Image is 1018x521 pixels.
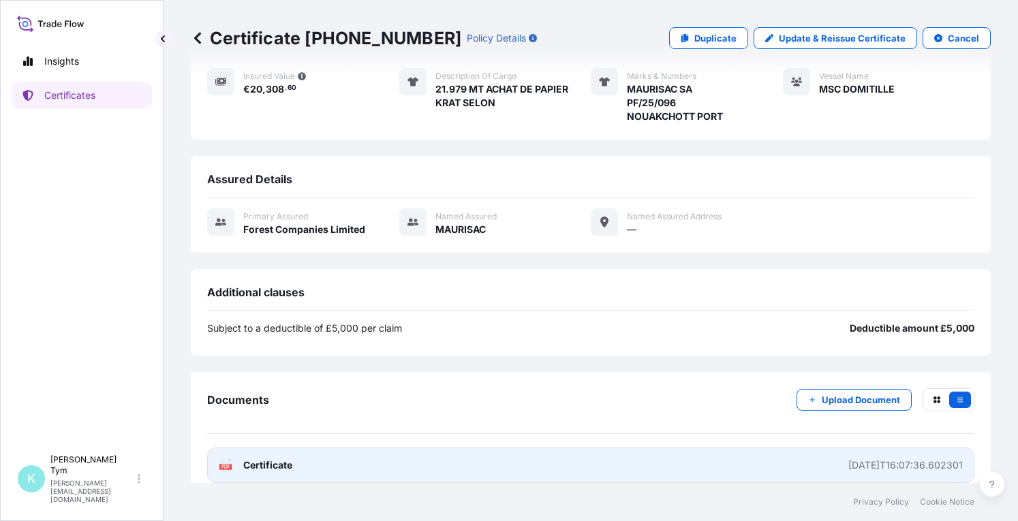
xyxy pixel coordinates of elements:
[669,27,748,49] a: Duplicate
[435,223,486,236] span: MAURISAC
[243,458,292,472] span: Certificate
[207,393,269,407] span: Documents
[27,472,35,486] span: K
[12,48,152,75] a: Insights
[12,82,152,109] a: Certificates
[50,454,135,476] p: [PERSON_NAME] Tym
[435,71,516,82] span: Description of cargo
[848,458,963,472] div: [DATE]T16:07:36.602301
[819,82,895,96] span: MSC DOMITILLE
[694,31,737,45] p: Duplicate
[243,84,250,94] span: €
[467,31,526,45] p: Policy Details
[288,86,296,91] span: 60
[50,479,135,503] p: [PERSON_NAME][EMAIL_ADDRESS][DOMAIN_NAME]
[243,71,295,82] span: Insured Value
[250,84,262,94] span: 20
[262,84,266,94] span: ,
[243,223,365,236] span: Forest Companies Limited
[797,389,912,411] button: Upload Document
[44,54,79,68] p: Insights
[627,82,723,123] span: MAURISAC SA PF/25/096 NOUAKCHOTT PORT
[923,27,991,49] button: Cancel
[207,447,974,483] a: PDFCertificate[DATE]T16:07:36.602301
[920,496,974,507] a: Cookie Notice
[435,211,497,222] span: Named Assured
[627,211,722,222] span: Named Assured Address
[779,31,906,45] p: Update & Reissue Certificate
[207,172,292,186] span: Assured Details
[822,393,900,407] p: Upload Document
[435,82,591,110] span: 21.979 MT ACHAT DE PAPIER KRAT SELON
[207,285,305,299] span: Additional clauses
[266,84,284,94] span: 308
[44,89,95,102] p: Certificates
[853,496,909,507] a: Privacy Policy
[243,211,308,222] span: Primary assured
[850,321,974,335] p: Deductible amount £5,000
[221,464,230,469] text: PDF
[207,321,402,335] p: Subject to a deductible of £5,000 per claim
[285,86,287,91] span: .
[819,71,869,82] span: Vessel Name
[948,31,979,45] p: Cancel
[627,223,636,236] span: —
[627,71,696,82] span: Marks & Numbers
[191,27,461,49] p: Certificate [PHONE_NUMBER]
[754,27,917,49] a: Update & Reissue Certificate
